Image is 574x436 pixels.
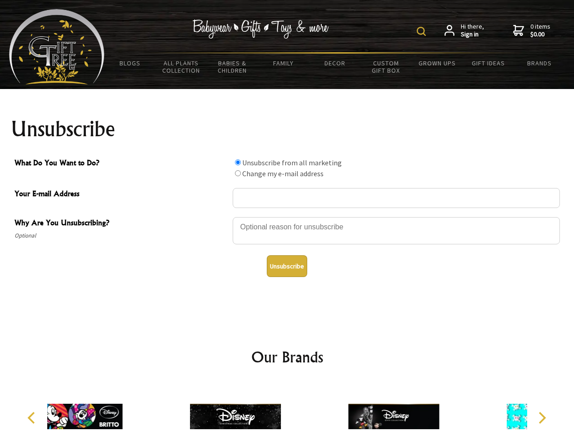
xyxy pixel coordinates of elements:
[309,54,360,73] a: Decor
[411,54,463,73] a: Grown Ups
[463,54,514,73] a: Gift Ideas
[15,230,228,241] span: Optional
[207,54,258,80] a: Babies & Children
[9,9,105,84] img: Babyware - Gifts - Toys and more...
[15,188,228,201] span: Your E-mail Address
[267,255,307,277] button: Unsubscribe
[530,22,550,39] span: 0 items
[235,159,241,165] input: What Do You Want to Do?
[444,23,484,39] a: Hi there,Sign in
[532,408,552,428] button: Next
[15,217,228,230] span: Why Are You Unsubscribing?
[15,157,228,170] span: What Do You Want to Do?
[242,169,324,178] label: Change my e-mail address
[360,54,412,80] a: Custom Gift Box
[233,217,560,244] textarea: Why Are You Unsubscribing?
[461,23,484,39] span: Hi there,
[235,170,241,176] input: What Do You Want to Do?
[105,54,156,73] a: BLOGS
[461,30,484,39] strong: Sign in
[530,30,550,39] strong: $0.00
[156,54,207,80] a: All Plants Collection
[18,346,556,368] h2: Our Brands
[233,188,560,208] input: Your E-mail Address
[514,54,565,73] a: Brands
[23,408,43,428] button: Previous
[11,118,564,140] h1: Unsubscribe
[258,54,309,73] a: Family
[513,23,550,39] a: 0 items$0.00
[417,27,426,36] img: product search
[193,20,329,39] img: Babywear - Gifts - Toys & more
[242,158,342,167] label: Unsubscribe from all marketing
